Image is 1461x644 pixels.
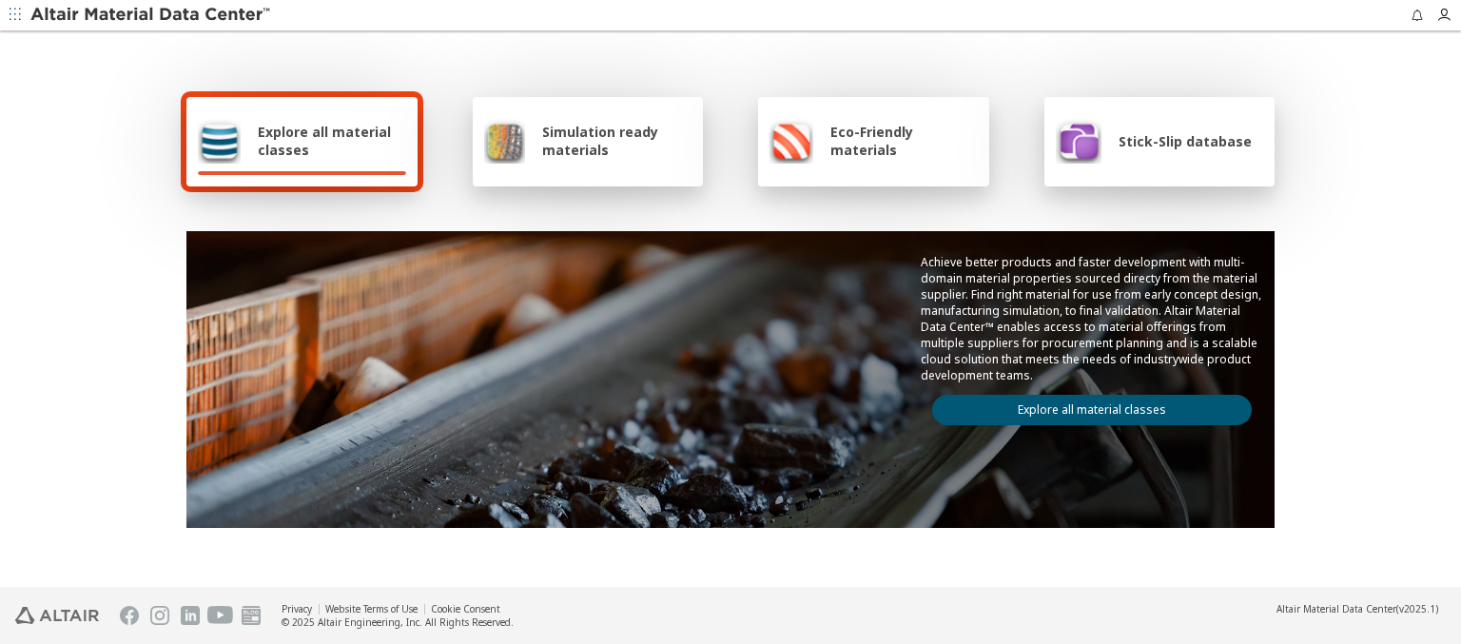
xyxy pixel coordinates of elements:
[1276,602,1396,615] span: Altair Material Data Center
[1119,132,1252,150] span: Stick-Slip database
[198,118,241,164] img: Explore all material classes
[30,6,273,25] img: Altair Material Data Center
[258,123,406,159] span: Explore all material classes
[325,602,418,615] a: Website Terms of Use
[830,123,977,159] span: Eco-Friendly materials
[484,118,525,164] img: Simulation ready materials
[282,615,514,629] div: © 2025 Altair Engineering, Inc. All Rights Reserved.
[15,607,99,624] img: Altair Engineering
[431,602,500,615] a: Cookie Consent
[769,118,813,164] img: Eco-Friendly materials
[1056,118,1101,164] img: Stick-Slip database
[932,395,1252,425] a: Explore all material classes
[1276,602,1438,615] div: (v2025.1)
[282,602,312,615] a: Privacy
[921,254,1263,383] p: Achieve better products and faster development with multi-domain material properties sourced dire...
[542,123,692,159] span: Simulation ready materials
